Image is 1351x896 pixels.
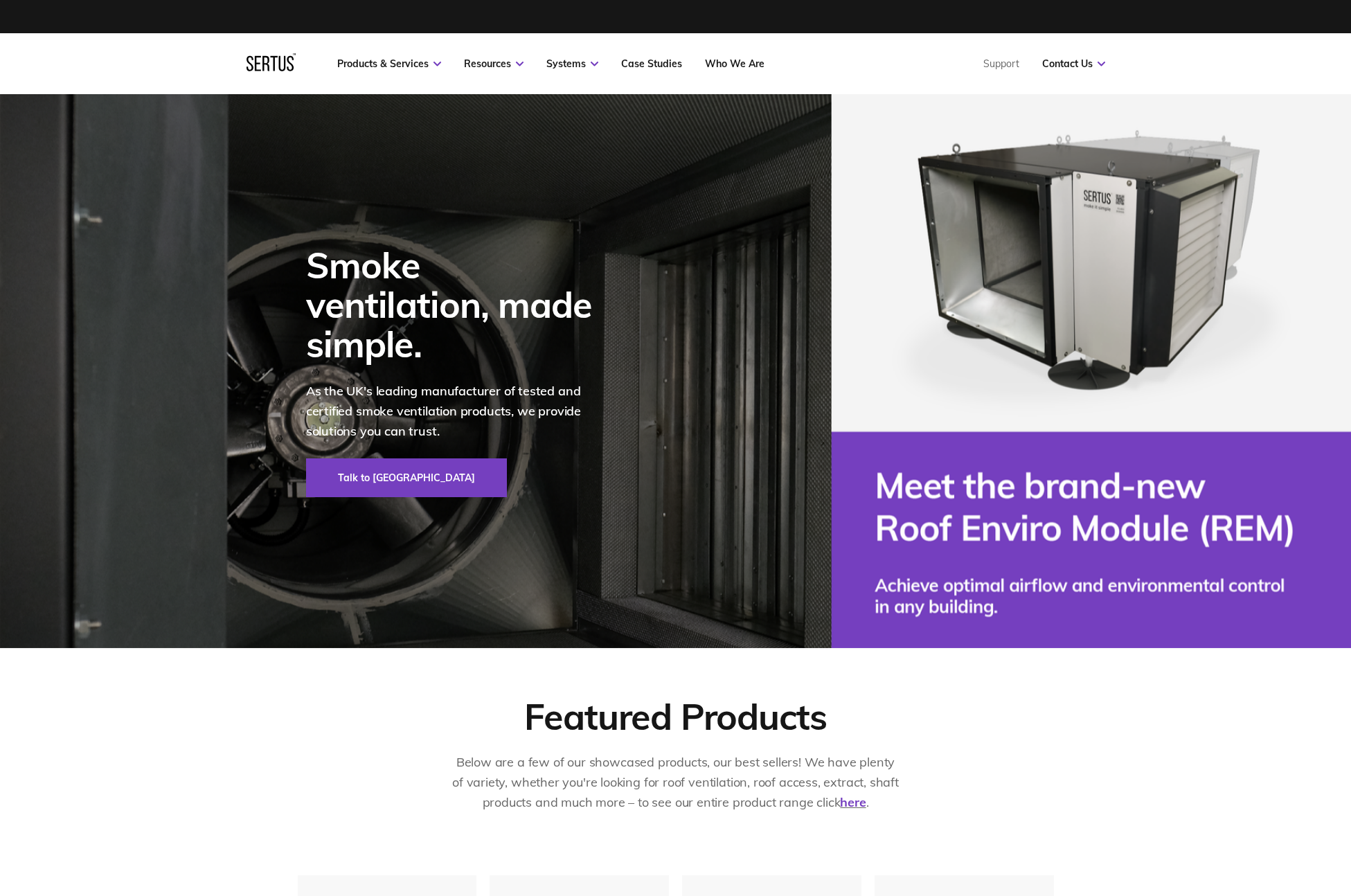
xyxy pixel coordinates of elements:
a: Case Studies [621,57,682,70]
p: As the UK's leading manufacturer of tested and certified smoke ventilation products, we provide s... [306,382,611,441]
div: Smoke ventilation, made simple. [306,245,611,364]
a: Products & Services [337,57,441,70]
a: Contact Us [1042,57,1105,70]
a: Talk to [GEOGRAPHIC_DATA] [306,458,507,497]
a: here [840,794,866,810]
a: Resources [464,57,524,70]
a: Who We Are [705,57,764,70]
a: Systems [546,57,598,70]
a: Support [983,57,1019,70]
p: Below are a few of our showcased products, our best sellers! We have plenty of variety, whether y... [451,753,901,812]
div: Featured Products [524,694,826,739]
